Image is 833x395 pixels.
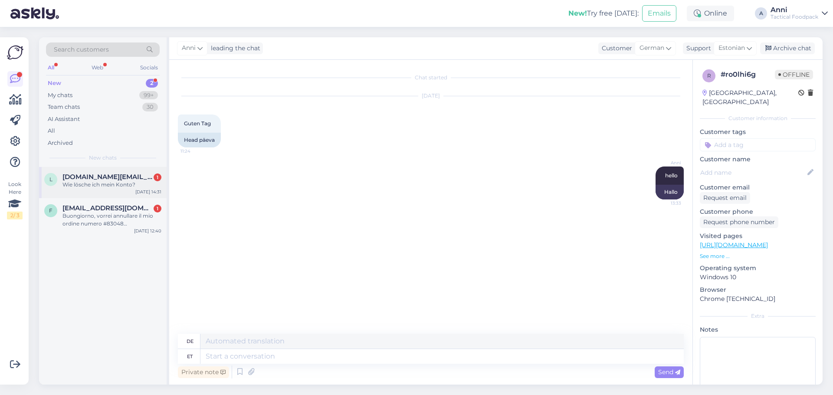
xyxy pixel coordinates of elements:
[640,43,664,53] span: German
[568,9,587,17] b: New!
[178,366,229,378] div: Private note
[89,154,117,162] span: New chats
[649,200,681,206] span: 13:33
[700,252,816,260] p: See more ...
[90,62,105,73] div: Web
[182,43,196,53] span: Anni
[46,62,56,73] div: All
[134,228,161,234] div: [DATE] 12:40
[760,42,815,54] div: Archive chat
[771,7,818,13] div: Anni
[642,5,676,22] button: Emails
[718,43,745,53] span: Estonian
[700,168,806,177] input: Add name
[658,368,680,376] span: Send
[48,127,55,135] div: All
[700,183,816,192] p: Customer email
[700,138,816,151] input: Add a tag
[142,103,158,111] div: 30
[683,44,711,53] div: Support
[207,44,260,53] div: leading the chat
[700,232,816,241] p: Visited pages
[135,189,161,195] div: [DATE] 14:31
[656,185,684,199] div: Hallo
[700,127,816,137] p: Customer tags
[54,45,109,54] span: Search customers
[48,139,73,147] div: Archived
[154,205,161,212] div: 1
[775,70,813,79] span: Offline
[62,204,153,212] span: fantuzzi04@gmail.com
[139,91,158,100] div: 99+
[184,120,211,127] span: Guten Tag
[48,79,61,88] div: New
[700,294,816,304] p: Chrome [TECHNICAL_ID]
[178,133,221,147] div: Head päeva
[700,241,768,249] a: [URL][DOMAIN_NAME]
[62,173,153,181] span: loreena.knop.sk@gmail.com
[7,212,23,219] div: 2 / 3
[62,181,161,189] div: Wie lösche ich mein Konto?
[49,176,52,183] span: l
[48,91,72,100] div: My chats
[702,88,798,107] div: [GEOGRAPHIC_DATA], [GEOGRAPHIC_DATA]
[146,79,158,88] div: 2
[700,325,816,334] p: Notes
[568,8,639,19] div: Try free [DATE]:
[178,92,684,100] div: [DATE]
[62,212,161,228] div: Buongiorno, vorrei annullare il mio ordine numero #83048 [PERSON_NAME] ordinato per sbaglio. E' p...
[700,264,816,273] p: Operating system
[687,6,734,21] div: Online
[649,160,681,166] span: Anni
[48,115,80,124] div: AI Assistant
[700,207,816,216] p: Customer phone
[771,13,818,20] div: Tactical Foodpack
[180,148,213,154] span: 11:24
[700,312,816,320] div: Extra
[700,155,816,164] p: Customer name
[48,103,80,111] div: Team chats
[598,44,632,53] div: Customer
[707,72,711,79] span: r
[755,7,767,20] div: A
[178,74,684,82] div: Chat started
[700,285,816,294] p: Browser
[700,273,816,282] p: Windows 10
[49,207,52,214] span: f
[7,44,23,61] img: Askly Logo
[700,114,816,122] div: Customer information
[187,334,193,349] div: de
[7,180,23,219] div: Look Here
[700,192,750,204] div: Request email
[154,173,161,181] div: 1
[771,7,828,20] a: AnniTactical Foodpack
[700,216,778,228] div: Request phone number
[187,349,193,364] div: et
[665,172,678,179] span: hello
[138,62,160,73] div: Socials
[721,69,775,80] div: # ro0lhi6g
